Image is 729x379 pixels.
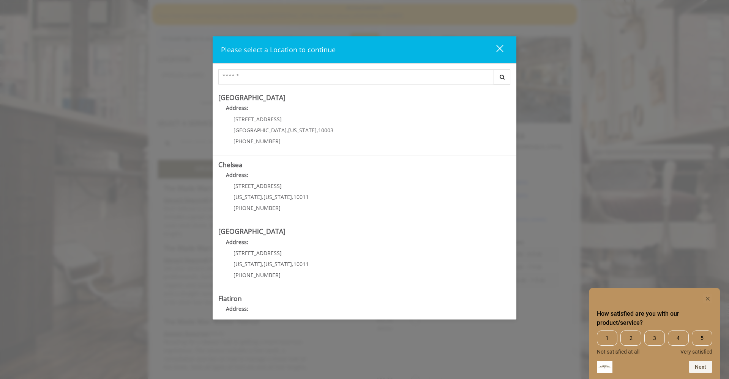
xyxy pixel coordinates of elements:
span: [US_STATE] [288,127,317,134]
span: Not satisfied at all [597,349,639,355]
span: 10011 [293,260,309,268]
button: Next question [689,361,712,373]
span: 5 [692,330,712,346]
h2: How satisfied are you with our product/service? Select an option from 1 to 5, with 1 being Not sa... [597,309,712,327]
b: Chelsea [218,160,243,169]
b: Address: [226,171,248,179]
b: [GEOGRAPHIC_DATA] [218,227,286,236]
span: [US_STATE] [264,193,292,200]
span: 3 [644,330,665,346]
span: [PHONE_NUMBER] [234,138,281,145]
div: Center Select [218,69,511,88]
span: , [292,193,293,200]
b: Address: [226,238,248,246]
b: Flatiron [218,294,242,303]
div: close dialog [488,44,503,56]
div: How satisfied are you with our product/service? Select an option from 1 to 5, with 1 being Not sa... [597,294,712,373]
button: Hide survey [703,294,712,303]
span: 10011 [293,193,309,200]
div: How satisfied are you with our product/service? Select an option from 1 to 5, with 1 being Not sa... [597,330,712,355]
span: [US_STATE] [234,260,262,268]
span: Please select a Location to continue [221,45,336,54]
span: , [292,260,293,268]
span: [GEOGRAPHIC_DATA] [234,127,287,134]
span: , [262,260,264,268]
b: Address: [226,305,248,312]
input: Search Center [218,69,494,85]
span: 1 [597,330,617,346]
span: , [287,127,288,134]
span: 10003 [318,127,333,134]
span: [PHONE_NUMBER] [234,271,281,279]
span: [PHONE_NUMBER] [234,204,281,211]
span: [STREET_ADDRESS] [234,182,282,189]
button: close dialog [482,42,508,58]
span: [US_STATE] [264,260,292,268]
span: , [317,127,318,134]
span: [US_STATE] [234,193,262,200]
span: 4 [668,330,688,346]
span: [STREET_ADDRESS] [234,116,282,123]
b: Address: [226,104,248,111]
span: 2 [620,330,641,346]
b: [GEOGRAPHIC_DATA] [218,93,286,102]
i: Search button [498,74,507,80]
span: , [262,193,264,200]
span: [STREET_ADDRESS] [234,249,282,257]
span: Very satisfied [680,349,712,355]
